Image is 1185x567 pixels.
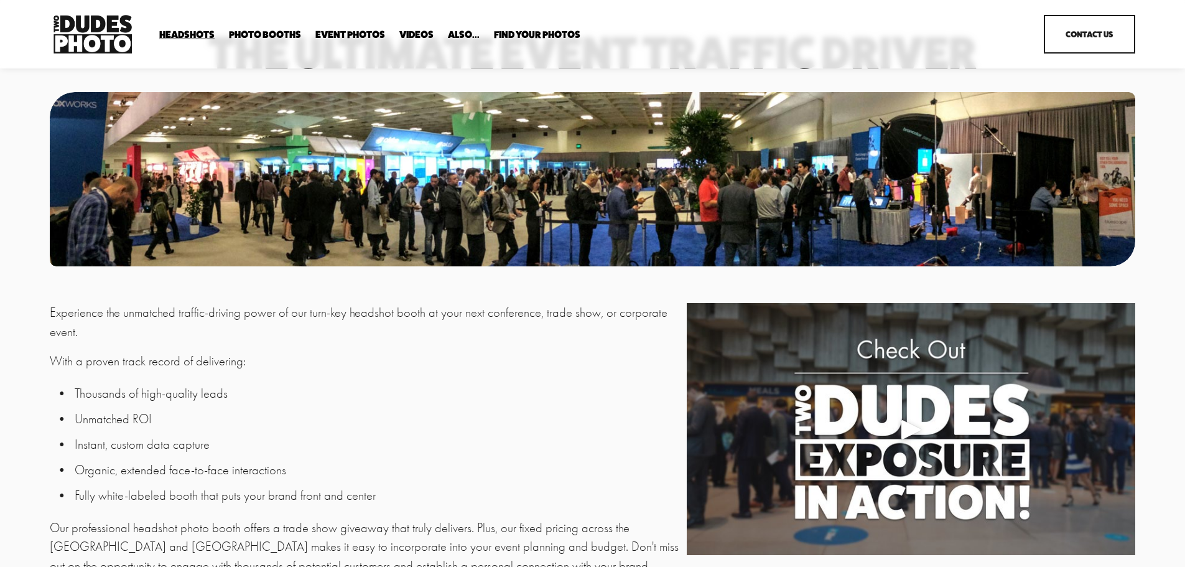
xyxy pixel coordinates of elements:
[448,29,480,41] a: folder dropdown
[494,29,580,41] a: folder dropdown
[50,32,1135,73] h1: The Ultimate event traffic driver
[494,30,580,40] span: Find Your Photos
[229,30,301,40] span: Photo Booths
[75,410,680,429] p: Unmatched ROI
[448,30,480,40] span: Also...
[229,29,301,41] a: folder dropdown
[50,303,680,342] p: Experience the unmatched traffic-driving power of our turn-key headshot booth at your next confer...
[50,352,680,371] p: With a proven track record of delivering:
[159,30,215,40] span: Headshots
[75,384,680,403] p: Thousands of high-quality leads
[399,29,434,41] a: Videos
[896,415,926,444] div: Play
[75,461,680,480] p: Organic, extended face-to-face interactions
[1044,15,1135,54] a: Contact Us
[315,29,385,41] a: Event Photos
[75,486,680,505] p: Fully white-labeled booth that puts your brand front and center
[75,435,680,454] p: Instant, custom data capture
[50,12,136,57] img: Two Dudes Photo | Headshots, Portraits &amp; Photo Booths
[159,29,215,41] a: folder dropdown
